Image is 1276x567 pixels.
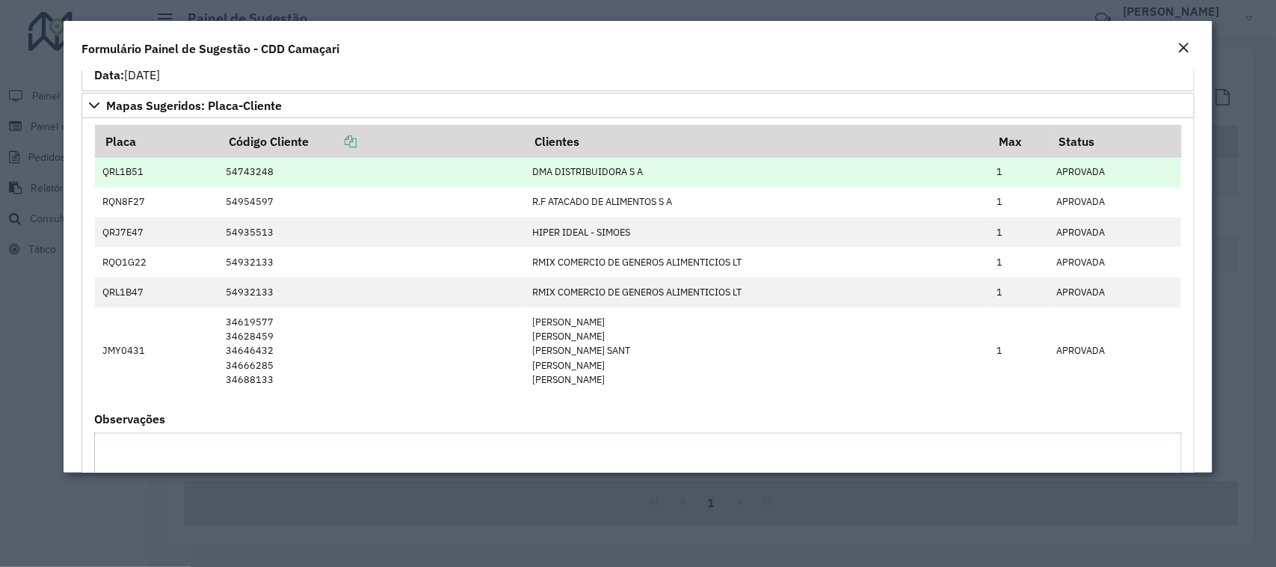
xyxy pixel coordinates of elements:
strong: Data: [94,67,124,82]
a: Copiar [309,134,357,149]
td: 1 [989,158,1049,188]
td: 54932133 [218,278,524,307]
td: 54932133 [218,248,524,278]
td: 1 [989,188,1049,218]
td: 34619577 34628459 34646432 34666285 34688133 [218,308,524,396]
h4: Formulário Painel de Sugestão - CDD Camaçari [81,40,339,58]
td: DMA DISTRIBUIDORA S A [524,158,988,188]
button: Close [1174,39,1195,58]
a: Mapas Sugeridos: Placa-Cliente [81,93,1194,118]
td: 54935513 [218,218,524,248]
th: Placa [95,125,218,157]
th: Max [989,125,1049,157]
td: JMY0431 [95,308,218,396]
td: APROVADA [1049,158,1182,188]
span: Parcialmente Atendida Automaticamente [PERSON_NAME] [DATE] [94,31,359,82]
td: [PERSON_NAME] [PERSON_NAME] [PERSON_NAME] SANT [PERSON_NAME] [PERSON_NAME] [524,308,988,396]
label: Observações [94,410,165,428]
td: RMIX COMERCIO DE GENEROS ALIMENTICIOS LT [524,248,988,278]
td: RMIX COMERCIO DE GENEROS ALIMENTICIOS LT [524,278,988,307]
td: APROVADA [1049,248,1182,278]
td: APROVADA [1049,218,1182,248]
em: Fechar [1178,42,1190,54]
td: 1 [989,248,1049,278]
td: 54954597 [218,188,524,218]
th: Status [1049,125,1182,157]
td: QRJ7E47 [95,218,218,248]
td: RQO1G22 [95,248,218,278]
td: 1 [989,218,1049,248]
td: APROVADA [1049,188,1182,218]
span: Mapas Sugeridos: Placa-Cliente [106,99,282,111]
td: R.F ATACADO DE ALIMENTOS S A [524,188,988,218]
td: 54743248 [218,158,524,188]
td: 1 [989,308,1049,396]
th: Clientes [524,125,988,157]
td: HIPER IDEAL - SIMOES [524,218,988,248]
td: QRL1B51 [95,158,218,188]
td: RQN8F27 [95,188,218,218]
td: APROVADA [1049,278,1182,307]
td: 1 [989,278,1049,307]
th: Código Cliente [218,125,524,157]
td: APROVADA [1049,308,1182,396]
td: QRL1B47 [95,278,218,307]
